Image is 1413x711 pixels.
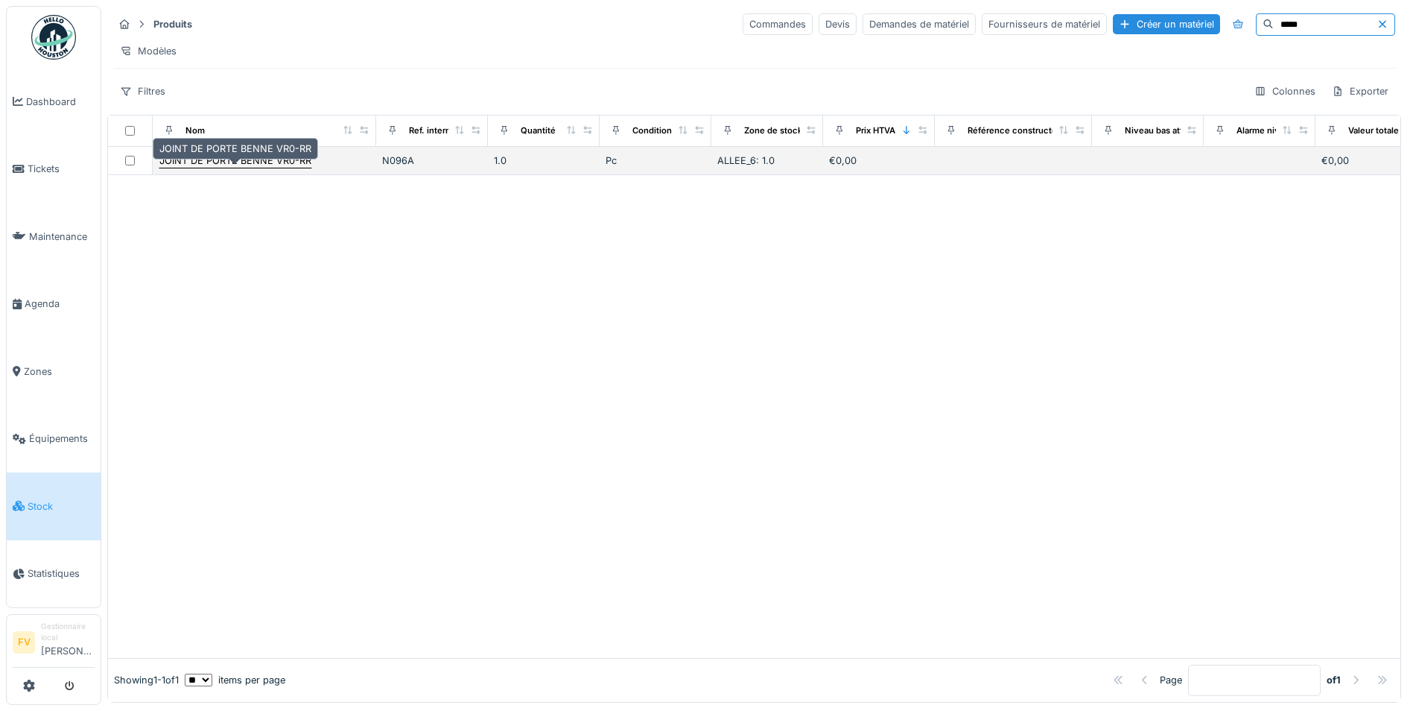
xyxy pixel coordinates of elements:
span: Agenda [25,297,95,311]
div: Demandes de matériel [863,13,976,35]
div: Créer un matériel [1113,14,1220,34]
div: Devis [819,13,857,35]
div: Alarme niveau bas [1236,124,1311,137]
div: items per page [185,673,285,687]
div: JOINT DE PORTE BENNE VR0-RR [153,138,318,159]
a: Tickets [7,136,101,203]
a: Statistiques [7,540,101,608]
div: Nom [185,124,205,137]
div: JOINT DE PORTE BENNE VR0-RR [159,154,311,168]
span: ALLEE_6: 1.0 [717,155,775,166]
span: Tickets [28,162,95,176]
div: Modèles [113,40,183,62]
div: Prix HTVA [856,124,895,137]
a: Stock [7,473,101,540]
div: Zone de stockage [744,124,817,137]
a: Agenda [7,271,101,338]
div: Niveau bas atteint ? [1125,124,1205,137]
span: Stock [28,499,95,513]
div: Showing 1 - 1 of 1 [114,673,179,687]
li: [PERSON_NAME] [41,621,95,664]
span: Équipements [29,432,95,446]
div: Conditionnement [632,124,703,137]
div: Quantité [521,124,556,137]
span: Zones [24,364,95,379]
span: Statistiques [28,566,95,581]
div: Page [1160,673,1182,687]
span: Dashboard [26,95,95,109]
div: Référence constructeur [968,124,1065,137]
a: Maintenance [7,203,101,271]
img: Badge_color-CXgf-gQk.svg [31,15,76,60]
div: Valeur totale [1348,124,1399,137]
a: Zones [7,338,101,405]
li: FV [13,631,35,654]
div: Gestionnaire local [41,621,95,644]
div: 1.0 [494,154,594,168]
a: Équipements [7,405,101,473]
div: Exporter [1325,80,1395,102]
strong: of 1 [1327,673,1341,687]
a: Dashboard [7,68,101,136]
span: Maintenance [29,230,95,244]
div: Filtres [113,80,172,102]
div: Pc [606,154,705,168]
div: Commandes [743,13,813,35]
div: Colonnes [1248,80,1322,102]
strong: Produits [147,17,198,31]
div: Ref. interne [409,124,456,137]
div: €0,00 [829,154,929,168]
div: Fournisseurs de matériel [982,13,1107,35]
div: N096A [382,154,482,168]
a: FV Gestionnaire local[PERSON_NAME] [13,621,95,668]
